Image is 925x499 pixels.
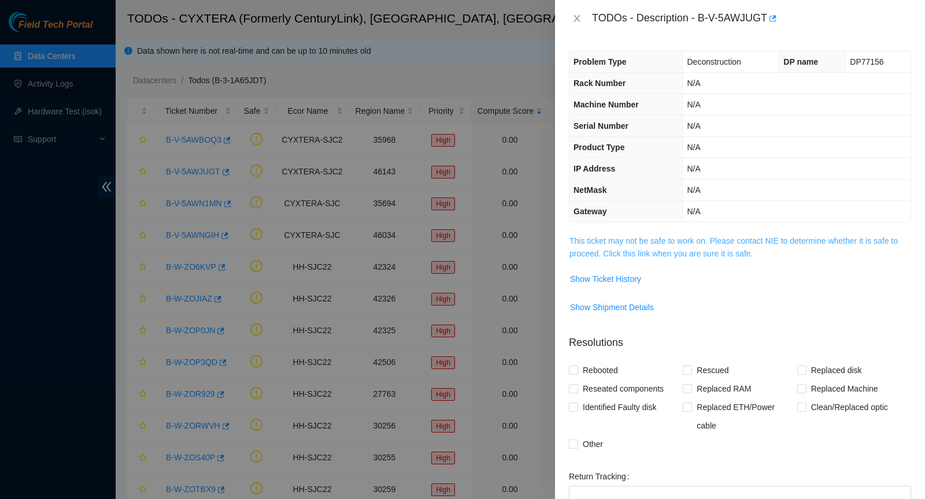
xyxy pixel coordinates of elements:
label: Return Tracking [569,467,634,486]
a: This ticket may not be safe to work on. Please contact NIE to determine whether it is safe to pro... [569,236,898,258]
span: Clean/Replaced optic [806,398,893,416]
button: Show Ticket History [569,270,642,288]
span: Product Type [573,143,624,152]
span: N/A [687,143,700,152]
span: Machine Number [573,100,639,109]
span: Other [578,435,608,453]
span: close [572,14,582,23]
span: N/A [687,164,700,173]
span: N/A [687,121,700,131]
span: Replaced Machine [806,379,883,398]
span: N/A [687,100,700,109]
span: Problem Type [573,57,627,66]
button: Close [569,13,585,24]
span: Rebooted [578,361,623,379]
span: DP name [783,57,818,66]
p: Resolutions [569,326,911,351]
div: TODOs - Description - B-V-5AWJUGT [592,9,911,28]
span: Reseated components [578,379,668,398]
span: Identified Faulty disk [578,398,661,416]
span: N/A [687,207,700,216]
span: DP77156 [850,57,883,66]
span: Replaced disk [806,361,867,379]
span: N/A [687,79,700,88]
span: Show Ticket History [570,273,641,285]
span: NetMask [573,185,607,195]
span: Serial Number [573,121,628,131]
button: Show Shipment Details [569,298,654,316]
span: Replaced ETH/Power cable [692,398,797,435]
span: Rescued [692,361,733,379]
span: N/A [687,185,700,195]
span: Deconstruction [687,57,741,66]
span: Replaced RAM [692,379,756,398]
span: Gateway [573,207,607,216]
span: Show Shipment Details [570,301,654,314]
span: Rack Number [573,79,626,88]
span: IP Address [573,164,615,173]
